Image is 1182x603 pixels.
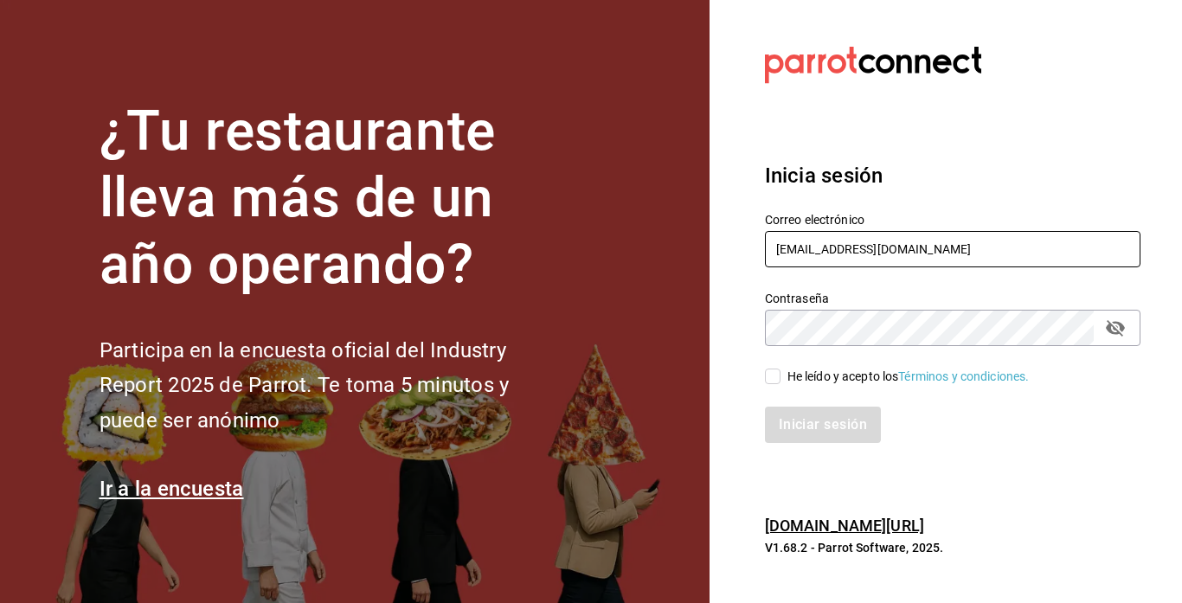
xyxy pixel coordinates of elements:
label: Correo electrónico [765,214,1140,226]
a: Ir a la encuesta [100,477,244,501]
label: Contraseña [765,292,1140,305]
div: He leído y acepto los [787,368,1030,386]
h1: ¿Tu restaurante lleva más de un año operando? [100,99,567,298]
p: V1.68.2 - Parrot Software, 2025. [765,539,1140,556]
a: Términos y condiciones. [898,369,1029,383]
h3: Inicia sesión [765,160,1140,191]
a: [DOMAIN_NAME][URL] [765,516,924,535]
h2: Participa en la encuesta oficial del Industry Report 2025 de Parrot. Te toma 5 minutos y puede se... [100,333,567,439]
input: Ingresa tu correo electrónico [765,231,1140,267]
button: passwordField [1101,313,1130,343]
